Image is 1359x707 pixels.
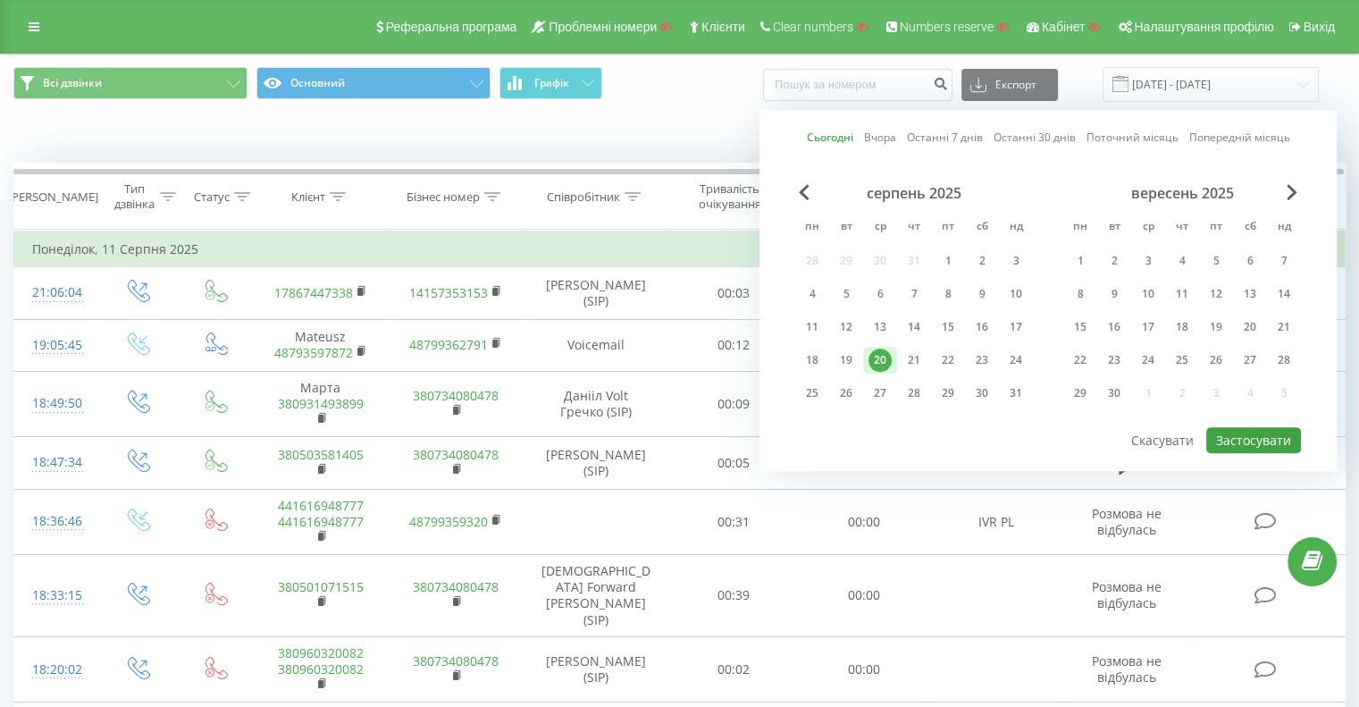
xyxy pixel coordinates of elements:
[32,275,80,310] div: 21:06:04
[936,282,960,306] div: 8
[413,652,499,669] a: 380734080478
[864,130,896,147] a: Вчора
[1233,314,1267,341] div: сб 20 вер 2025 р.
[801,282,824,306] div: 4
[829,314,863,341] div: вт 12 серп 2025 р.
[795,347,829,374] div: пн 18 серп 2025 р.
[799,555,928,637] td: 00:00
[1069,382,1092,405] div: 29
[970,349,994,372] div: 23
[1063,314,1097,341] div: пн 15 вер 2025 р.
[1272,282,1296,306] div: 14
[801,349,824,372] div: 18
[113,181,155,212] div: Тип дзвінка
[278,513,364,530] a: 441616948777
[1002,215,1029,241] abbr: неділя
[1170,349,1194,372] div: 25
[278,446,364,463] a: 380503581405
[1067,215,1094,241] abbr: понеділок
[1092,652,1162,686] span: Розмова не відбулась
[1233,347,1267,374] div: сб 27 вер 2025 р.
[907,130,983,147] a: Останні 7 днів
[829,347,863,374] div: вт 19 серп 2025 р.
[1131,314,1165,341] div: ср 17 вер 2025 р.
[829,380,863,407] div: вт 26 серп 2025 р.
[863,314,897,341] div: ср 13 серп 2025 р.
[274,284,353,301] a: 17867447338
[1069,282,1092,306] div: 8
[1092,578,1162,611] span: Розмова не відбулась
[931,347,965,374] div: пт 22 серп 2025 р.
[524,437,669,489] td: [PERSON_NAME] (SIP)
[13,67,247,99] button: Всі дзвінки
[1131,281,1165,307] div: ср 10 вер 2025 р.
[1097,281,1131,307] div: вт 9 вер 2025 р.
[1170,249,1194,273] div: 4
[1137,282,1160,306] div: 10
[835,282,858,306] div: 5
[835,382,858,405] div: 26
[1004,382,1028,405] div: 31
[936,316,960,339] div: 15
[1238,249,1262,273] div: 6
[999,314,1033,341] div: нд 17 серп 2025 р.
[1004,249,1028,273] div: 3
[32,504,80,539] div: 18:36:46
[669,437,799,489] td: 00:05
[1199,281,1233,307] div: пт 12 вер 2025 р.
[901,215,927,241] abbr: четвер
[897,347,931,374] div: чт 21 серп 2025 р.
[701,20,745,34] span: Клієнти
[32,328,80,363] div: 19:05:45
[999,281,1033,307] div: нд 10 серп 2025 р.
[936,382,960,405] div: 29
[1287,184,1297,200] span: Next Month
[1121,427,1204,453] button: Скасувати
[801,382,824,405] div: 25
[902,316,926,339] div: 14
[1135,215,1162,241] abbr: середа
[291,189,325,205] div: Клієнт
[1304,20,1335,34] span: Вихід
[868,382,892,405] div: 27
[407,189,480,205] div: Бізнес номер
[1069,316,1092,339] div: 15
[807,130,853,147] a: Сьогодні
[1103,349,1126,372] div: 23
[1069,349,1092,372] div: 22
[386,20,517,34] span: Реферальна програма
[409,513,488,530] a: 48799359320
[524,371,669,437] td: Данііл Volt Гречко (SIP)
[1004,316,1028,339] div: 17
[534,77,569,89] span: Графік
[799,636,928,703] td: 00:00
[499,67,602,99] button: Графік
[413,578,499,595] a: 380734080478
[931,248,965,274] div: пт 1 серп 2025 р.
[1238,316,1262,339] div: 20
[994,130,1076,147] a: Останні 30 днів
[1267,281,1301,307] div: нд 14 вер 2025 р.
[1092,505,1162,538] span: Розмова не відбулась
[1233,248,1267,274] div: сб 6 вер 2025 р.
[1137,249,1160,273] div: 3
[829,281,863,307] div: вт 5 серп 2025 р.
[763,69,952,101] input: Пошук за номером
[931,380,965,407] div: пт 29 серп 2025 р.
[669,267,799,319] td: 00:03
[1063,248,1097,274] div: пн 1 вер 2025 р.
[409,284,488,301] a: 14157353153
[1204,349,1228,372] div: 26
[795,380,829,407] div: пн 25 серп 2025 р.
[1004,349,1028,372] div: 24
[965,380,999,407] div: сб 30 серп 2025 р.
[970,382,994,405] div: 30
[1103,316,1126,339] div: 16
[1238,282,1262,306] div: 13
[409,336,488,353] a: 48799362791
[1204,249,1228,273] div: 5
[549,20,657,34] span: Проблемні номери
[931,314,965,341] div: пт 15 серп 2025 р.
[931,281,965,307] div: пт 8 серп 2025 р.
[999,248,1033,274] div: нд 3 серп 2025 р.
